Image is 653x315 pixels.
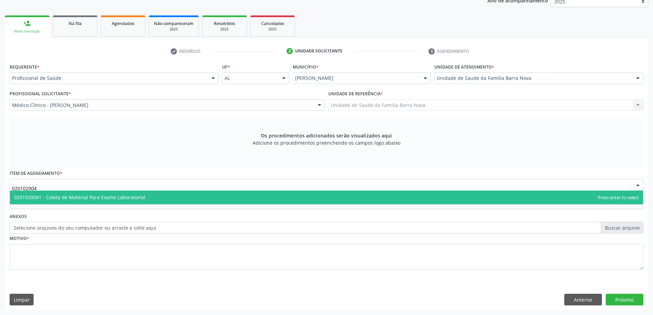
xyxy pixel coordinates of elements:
[12,75,205,82] span: Profissional de Saúde
[10,168,62,179] label: Item de agendamento
[225,75,276,82] span: AL
[255,27,290,32] div: 2025
[564,294,602,305] button: Anterior
[10,89,71,99] label: Profissional Solicitante
[10,29,45,34] div: Nova marcação
[261,21,284,26] span: Cancelados
[12,181,629,195] input: Buscar por procedimento
[12,102,311,109] span: Médico Clínico - [PERSON_NAME]
[10,62,39,72] label: Requerente
[154,27,194,32] div: 2025
[112,21,134,26] span: Agendados
[14,194,145,201] span: 0201020041 - Coleta de Material Para Exame Laboratorial
[222,62,230,72] label: UF
[253,139,400,146] span: Adicione os procedimentos preenchendo os campos logo abaixo
[10,233,29,244] label: Motivo
[606,294,643,305] button: Próximo
[295,48,342,54] div: Unidade solicitante
[437,75,629,82] span: Unidade de Saude da Familia Barra Nova
[434,62,494,72] label: Unidade de atendimento
[261,132,392,139] span: Os procedimentos adicionados serão visualizados aqui
[295,75,417,82] span: [PERSON_NAME]
[207,27,242,32] div: 2025
[287,48,293,54] div: 2
[328,89,383,99] label: Unidade de referência
[23,20,31,27] div: person_add
[154,21,194,26] span: Não compareceram
[214,21,235,26] span: Resolvidos
[69,21,82,26] span: Na fila
[10,211,27,222] label: Anexos
[293,62,318,72] label: Município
